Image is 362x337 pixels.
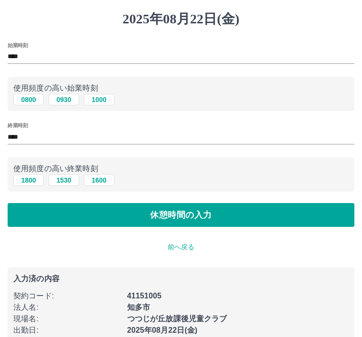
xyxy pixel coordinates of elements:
[13,302,121,313] p: 法人名 :
[8,11,354,27] h1: 2025年08月22日(金)
[127,315,227,323] b: つつじが丘放課後児童クラブ
[13,82,349,94] p: 使用頻度の高い始業時刻
[13,313,121,325] p: 現場名 :
[8,122,28,129] label: 終業時刻
[13,174,44,186] button: 1800
[8,242,354,252] p: 前へ戻る
[8,41,28,49] label: 始業時刻
[13,94,44,105] button: 0800
[13,325,121,336] p: 出勤日 :
[13,163,349,174] p: 使用頻度の高い終業時刻
[127,303,150,311] b: 知多市
[49,174,79,186] button: 1530
[8,203,354,227] button: 休憩時間の入力
[127,292,161,300] b: 41151005
[84,174,114,186] button: 1600
[49,94,79,105] button: 0930
[84,94,114,105] button: 1000
[13,290,121,302] p: 契約コード :
[13,275,349,283] p: 入力済の内容
[127,326,198,334] b: 2025年08月22日(金)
